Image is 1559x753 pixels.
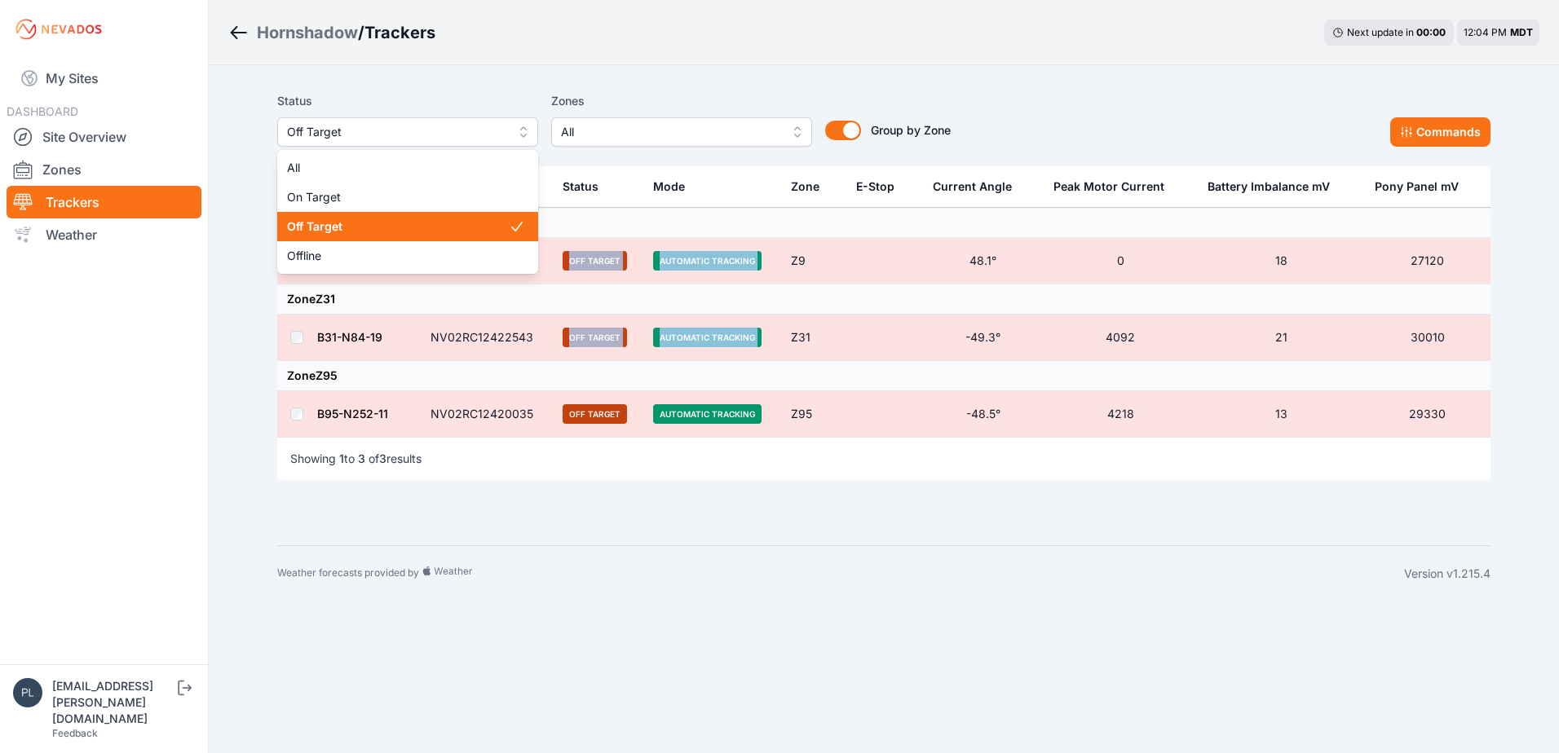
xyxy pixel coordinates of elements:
[287,189,509,205] span: On Target
[287,160,509,176] span: All
[287,248,509,264] span: Offline
[287,218,509,235] span: Off Target
[277,150,538,274] div: Off Target
[287,122,506,142] span: Off Target
[277,117,538,147] button: Off Target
